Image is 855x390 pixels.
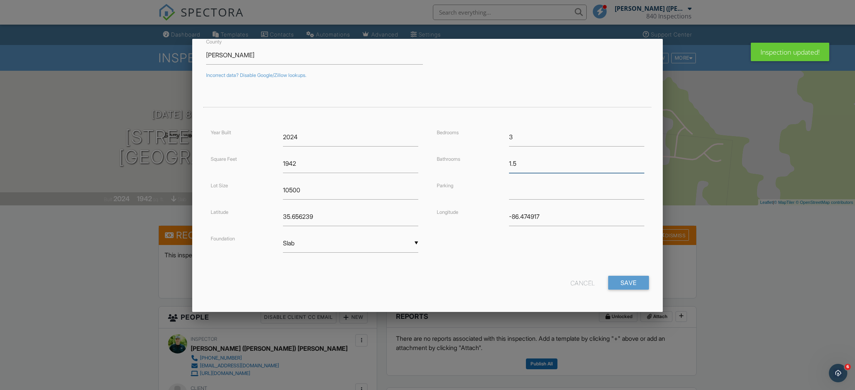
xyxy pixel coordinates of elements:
[845,364,851,370] span: 6
[437,183,453,188] label: Parking
[437,130,459,135] label: Bedrooms
[206,72,649,78] div: Incorrect data? Disable Google/Zillow lookups.
[437,156,460,162] label: Bathrooms
[206,39,222,45] label: County
[211,183,228,188] label: Lot Size
[211,209,228,215] label: Latitude
[211,130,231,135] label: Year Built
[211,236,235,242] label: Foundation
[608,276,649,290] input: Save
[211,156,237,162] label: Square Feet
[571,276,595,290] div: Cancel
[437,209,458,215] label: Longitude
[829,364,847,382] iframe: Intercom live chat
[751,43,829,61] div: Inspection updated!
